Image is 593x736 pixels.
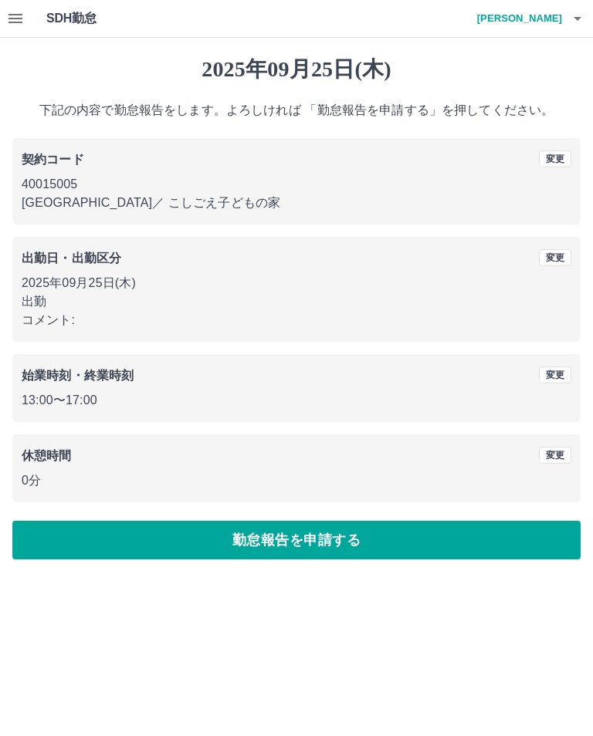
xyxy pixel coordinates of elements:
p: 13:00 〜 17:00 [22,391,571,410]
p: 0分 [22,471,571,490]
button: 変更 [539,366,571,383]
button: 変更 [539,447,571,464]
button: 勤怠報告を申請する [12,521,581,559]
b: 契約コード [22,153,84,166]
b: 出勤日・出勤区分 [22,252,121,265]
p: 40015005 [22,175,571,194]
p: 出勤 [22,292,571,311]
button: 変更 [539,249,571,266]
p: 下記の内容で勤怠報告をします。よろしければ 「勤怠報告を申請する」を押してください。 [12,101,581,120]
b: 始業時刻・終業時刻 [22,369,134,382]
p: コメント: [22,311,571,329]
h1: 2025年09月25日(木) [12,56,581,83]
p: 2025年09月25日(木) [22,274,571,292]
p: [GEOGRAPHIC_DATA] ／ こしごえ子どもの家 [22,194,571,212]
b: 休憩時間 [22,449,72,462]
button: 変更 [539,150,571,167]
